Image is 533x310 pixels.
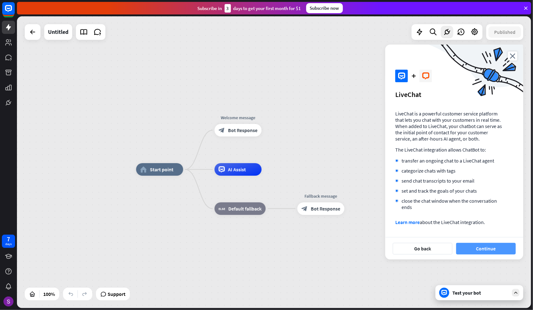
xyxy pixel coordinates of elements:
[412,74,416,78] i: plus
[228,206,262,212] span: Default fallback
[395,168,503,174] li: categorize chats with tags
[225,4,231,13] div: 3
[41,289,57,299] div: 100%
[393,243,452,254] button: Go back
[48,24,68,40] div: Untitled
[488,26,521,38] button: Published
[508,51,517,61] i: close
[395,147,503,153] p: The LiveChat integration allows ChatBot to:
[219,127,225,133] i: block_bot_response
[7,236,10,242] div: 7
[306,3,343,13] div: Subscribe now
[140,166,147,173] i: home_2
[228,127,258,133] span: Bot Response
[5,242,12,246] div: days
[2,235,15,248] a: 7 days
[452,290,509,296] div: Test your bot
[108,289,125,299] span: Support
[219,206,225,212] i: block_fallback
[395,158,503,164] li: transfer an ongoing chat to a LiveChat agent
[395,90,513,99] div: LiveChat
[293,193,349,199] div: Fallback message
[228,166,246,173] span: AI Assist
[150,166,173,173] span: Start point
[301,206,308,212] i: block_bot_response
[395,188,503,194] li: set and track the goals of your chats
[395,110,503,142] p: LiveChat is a powerful customer service platform that lets you chat with your customers in real t...
[198,4,301,13] div: Subscribe in days to get your first month for $1
[456,243,516,254] button: Continue
[395,219,420,225] a: Learn more
[311,206,340,212] span: Bot Response
[395,198,503,210] li: close the chat window when the conversation ends
[395,219,503,225] p: about the LiveChat integration.
[210,115,266,121] div: Welcome message
[5,3,24,21] button: Open LiveChat chat widget
[395,178,503,184] li: send chat transcripts to your email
